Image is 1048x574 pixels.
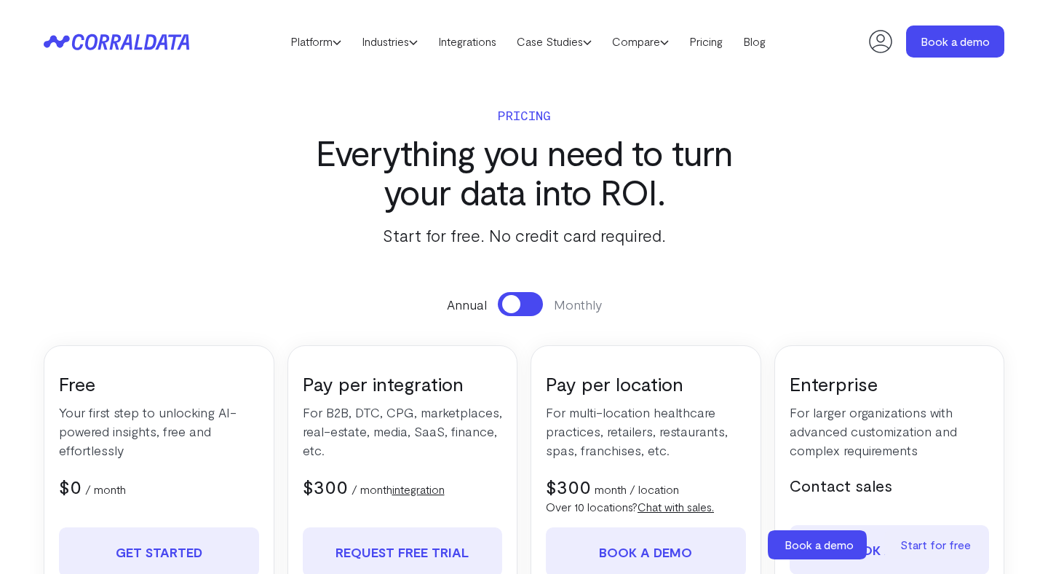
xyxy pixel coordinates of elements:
h3: Everything you need to turn your data into ROI. [287,133,761,211]
p: Over 10 locations? [546,498,746,516]
span: Monthly [554,295,602,314]
p: For larger organizations with advanced customization and complex requirements [790,403,990,460]
h5: Contact sales [790,474,990,496]
span: Start for free [900,538,971,551]
p: month / location [595,481,679,498]
span: $0 [59,475,82,498]
p: / month [85,481,126,498]
a: Book a demo [768,530,870,559]
h3: Free [59,371,259,396]
a: Case Studies [507,31,602,52]
a: Pricing [679,31,733,52]
a: Blog [733,31,776,52]
span: Annual [447,295,487,314]
p: For B2B, DTC, CPG, marketplaces, real-estate, media, SaaS, finance, etc. [303,403,503,460]
span: Book a demo [785,538,854,551]
a: Start for free [884,530,986,559]
h3: Enterprise [790,371,990,396]
h3: Pay per location [546,371,746,396]
p: / month [352,481,445,498]
a: Chat with sales. [638,500,714,514]
p: Start for free. No credit card required. [287,222,761,248]
p: Your first step to unlocking AI-powered insights, free and effortlessly [59,403,259,460]
a: Industries [352,31,428,52]
a: Book a demo [906,25,1004,58]
span: $300 [303,475,348,498]
a: Platform [280,31,352,52]
h3: Pay per integration [303,371,503,396]
p: Pricing [287,105,761,125]
a: Compare [602,31,679,52]
a: integration [392,482,445,496]
p: For multi-location healthcare practices, retailers, restaurants, spas, franchises, etc. [546,403,746,460]
span: $300 [546,475,591,498]
a: Integrations [428,31,507,52]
